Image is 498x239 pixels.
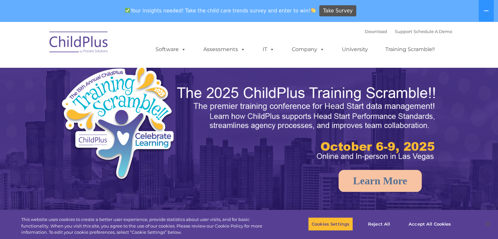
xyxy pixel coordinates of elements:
[339,170,422,192] a: Learn More
[395,29,412,34] a: Support
[21,216,274,236] div: This website uses cookies to create a better user experience, provide statistics about user visit...
[323,5,353,17] span: Take Survey
[414,29,452,34] a: Schedule A Demo
[319,5,356,17] a: Take Survey
[365,29,387,34] a: Download
[122,4,319,17] span: Your insights needed! Take the child care trends survey and enter to win!
[125,8,130,13] img: ✅
[197,43,252,56] a: Assessments
[480,217,495,231] button: Close
[308,217,353,231] button: Cookies Settings
[311,8,316,13] img: 👏
[91,70,119,75] span: Phone number
[405,217,454,231] button: Accept All Cookies
[335,43,375,56] a: University
[379,43,441,56] a: Training Scramble!!
[285,43,331,56] a: Company
[46,27,112,60] img: ChildPlus by Procare Solutions
[91,43,111,48] span: Last name
[359,217,399,231] button: Reject All
[256,43,281,56] a: IT
[149,43,193,56] a: Software
[365,29,452,34] font: |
